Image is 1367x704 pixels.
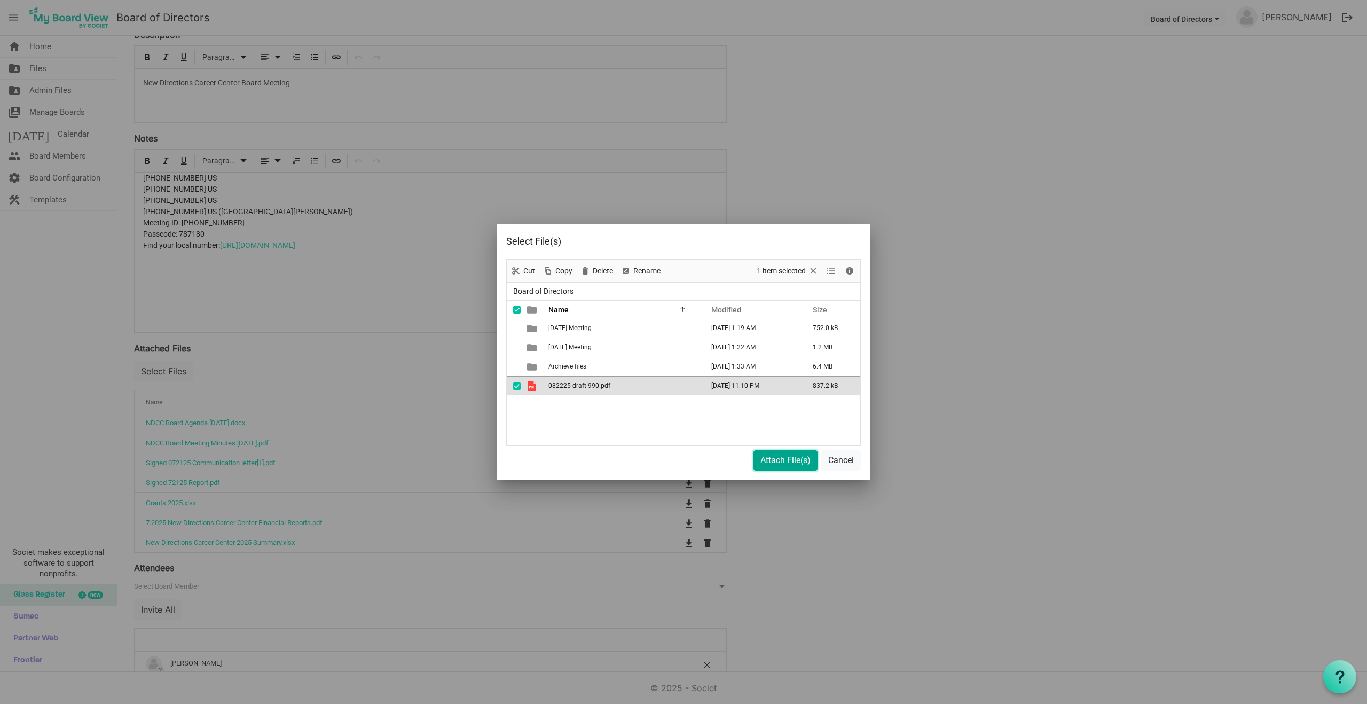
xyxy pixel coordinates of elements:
button: Cut [509,264,537,278]
button: Attach File(s) [753,450,818,471]
td: checkbox [507,357,521,376]
div: Clear selection [753,260,822,282]
button: Delete [578,264,615,278]
span: Rename [632,264,662,278]
button: Rename [619,264,663,278]
td: is template cell column header type [521,338,545,357]
td: 1.2 MB is template cell column header Size [802,338,860,357]
span: 1 item selected [756,264,807,278]
td: 752.0 kB is template cell column header Size [802,318,860,338]
td: Archieve files is template cell column header Name [545,357,700,376]
td: is template cell column header type [521,376,545,395]
button: Selection [755,264,821,278]
td: 6.25.25 Meeting is template cell column header Name [545,318,700,338]
span: Archieve files [548,363,586,370]
span: 082225 draft 990.pdf [548,382,610,389]
td: 6.4 MB is template cell column header Size [802,357,860,376]
span: Copy [554,264,573,278]
td: is template cell column header type [521,318,545,338]
td: August 25, 2025 1:19 AM column header Modified [700,318,802,338]
td: August 25, 2025 1:33 AM column header Modified [700,357,802,376]
span: Delete [592,264,614,278]
span: Board of Directors [511,285,576,298]
div: View [822,260,840,282]
td: is template cell column header type [521,357,545,376]
div: Copy [539,260,576,282]
div: Select File(s) [506,233,790,249]
td: 837.2 kB is template cell column header Size [802,376,860,395]
div: Details [840,260,859,282]
span: Name [548,306,569,314]
td: 8.26.25 Meeting is template cell column header Name [545,338,700,357]
td: 082225 draft 990.pdf is template cell column header Name [545,376,700,395]
span: [DATE] Meeting [548,343,592,351]
td: August 25, 2025 1:22 AM column header Modified [700,338,802,357]
button: Cancel [821,450,861,471]
div: Delete [576,260,617,282]
button: Details [843,264,857,278]
td: August 25, 2025 11:10 PM column header Modified [700,376,802,395]
td: checkbox [507,376,521,395]
button: Copy [541,264,575,278]
button: View dropdownbutton [824,264,837,278]
td: checkbox [507,338,521,357]
span: Size [813,306,827,314]
span: Cut [522,264,536,278]
span: Modified [711,306,741,314]
td: checkbox [507,318,521,338]
span: [DATE] Meeting [548,324,592,332]
div: Rename [617,260,664,282]
div: Cut [507,260,539,282]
